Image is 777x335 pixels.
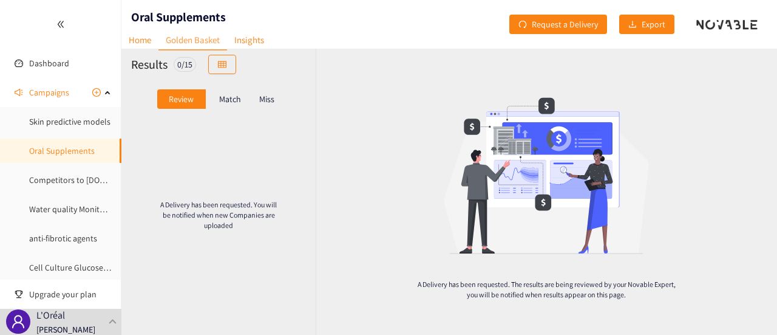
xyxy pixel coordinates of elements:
[518,20,527,30] span: redo
[92,88,101,97] span: plus-circle
[121,30,158,49] a: Home
[29,282,112,306] span: Upgrade your plan
[415,279,677,300] p: A Delivery has been requested. The results are being reviewed by your Novable Expert, you will be...
[227,30,271,49] a: Insights
[29,116,110,127] a: Skin predictive models
[36,308,65,323] p: L'Oréal
[619,15,674,34] button: downloadExport
[29,262,144,273] a: Cell Culture Glucose Monitoring
[131,56,168,73] h2: Results
[174,57,196,72] div: 0 / 15
[716,277,777,335] div: Widget de chat
[29,145,95,156] a: Oral Supplements
[628,20,637,30] span: download
[716,277,777,335] iframe: Chat Widget
[532,18,598,31] span: Request a Delivery
[169,94,194,104] p: Review
[29,58,69,69] a: Dashboard
[29,174,146,185] a: Competitors to [DOMAIN_NAME]
[11,314,25,329] span: user
[29,204,152,215] a: Water quality Monitoring software
[15,290,23,299] span: trophy
[509,15,607,34] button: redoRequest a Delivery
[259,94,274,104] p: Miss
[29,233,97,244] a: anti-fibrotic agents
[29,80,69,105] span: Campaigns
[219,94,241,104] p: Match
[218,60,226,70] span: table
[131,9,226,26] h1: Oral Supplements
[208,55,236,74] button: table
[56,20,65,29] span: double-left
[160,199,277,230] p: A Delivery has been requested. You will be notified when new Companies are uploaded
[15,88,23,97] span: sound
[158,30,227,50] a: Golden Basket
[642,18,665,31] span: Export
